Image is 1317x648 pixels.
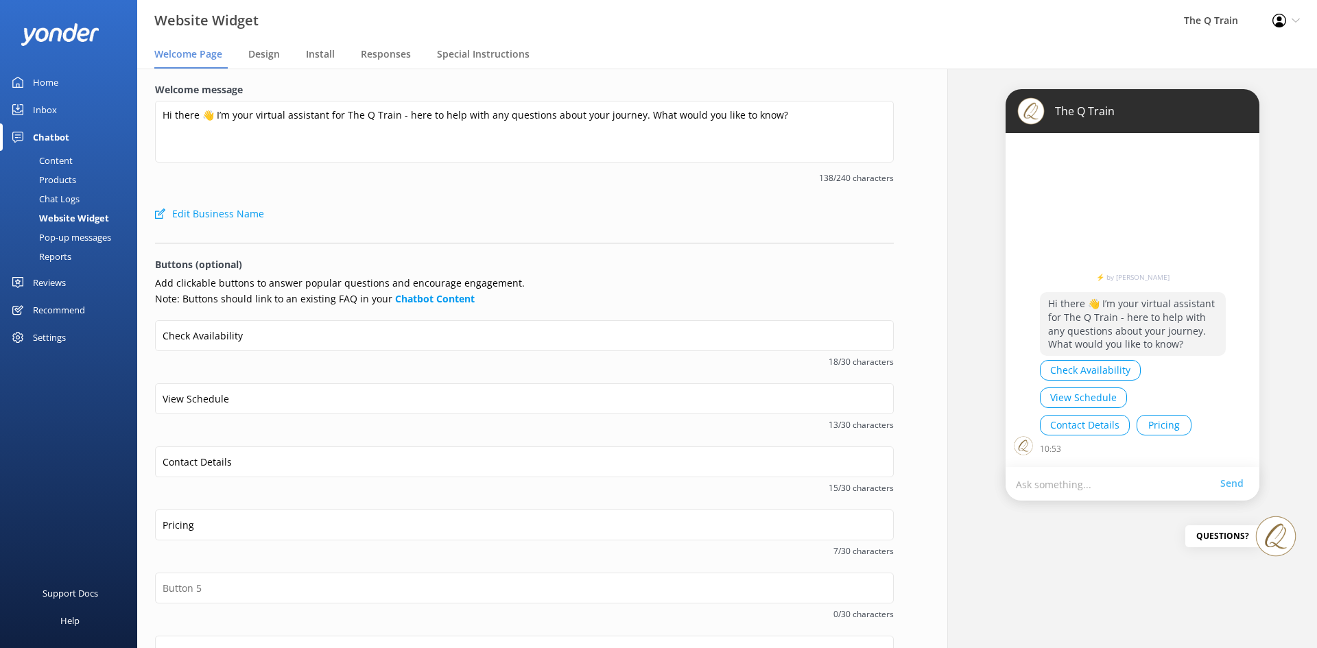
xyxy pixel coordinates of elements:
button: Contact Details [1040,415,1130,435]
a: Content [8,151,137,170]
div: Inbox [33,96,57,123]
div: Help [60,607,80,634]
span: Install [306,47,335,61]
a: Pop-up messages [8,228,137,247]
span: Special Instructions [437,47,530,61]
p: Ask something... [1016,477,1220,490]
span: 7/30 characters [155,544,894,557]
label: Welcome message [155,82,894,97]
span: 15/30 characters [155,481,894,494]
div: Content [8,151,73,170]
div: Settings [33,324,66,351]
a: Send [1220,476,1249,491]
p: Buttons (optional) [155,257,894,272]
input: Button 2 [155,383,894,414]
span: Welcome Page [154,47,222,61]
div: Recommend [33,296,85,324]
a: Reports [8,247,137,266]
span: 13/30 characters [155,418,894,431]
a: Website Widget [8,208,137,228]
span: 138/240 characters [155,171,894,184]
div: Reviews [33,269,66,296]
img: yonder-white-logo.png [21,23,99,46]
img: 694-1754273352.png [1255,516,1296,557]
span: 0/30 characters [155,608,894,621]
a: ⚡ by [PERSON_NAME] [1040,274,1226,280]
input: Button 5 [155,573,894,603]
p: Hi there 👋 I’m your virtual assistant for The Q Train - here to help with any questions about you... [1040,292,1226,355]
div: Support Docs [43,579,98,607]
textarea: Hi there 👋 I’m your virtual assistant for The Q Train - here to help with any questions about you... [155,101,894,163]
button: Check Availability [1040,360,1141,381]
div: Questions? [1185,525,1260,547]
img: chatbot-avatar [1014,436,1033,455]
div: Pop-up messages [8,228,111,247]
div: Reports [8,247,71,266]
h3: Website Widget [154,10,259,32]
img: chatbot-avatar [1017,97,1045,125]
button: Edit Business Name [155,200,264,228]
a: Chat Logs [8,189,137,208]
input: Button 1 [155,320,894,351]
div: Products [8,170,76,189]
div: Chatbot [33,123,69,151]
span: Responses [361,47,411,61]
span: 18/30 characters [155,355,894,368]
span: Design [248,47,280,61]
input: Button 4 [155,509,894,540]
a: Chatbot Content [395,292,475,305]
input: Button 3 [155,446,894,477]
button: Pricing [1137,415,1191,435]
div: Website Widget [8,208,109,228]
button: View Schedule [1040,387,1127,408]
p: The Q Train [1045,104,1115,119]
div: Home [33,69,58,96]
a: Products [8,170,137,189]
p: 10:53 [1040,442,1061,455]
div: Chat Logs [8,189,80,208]
p: Add clickable buttons to answer popular questions and encourage engagement. Note: Buttons should ... [155,276,894,307]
